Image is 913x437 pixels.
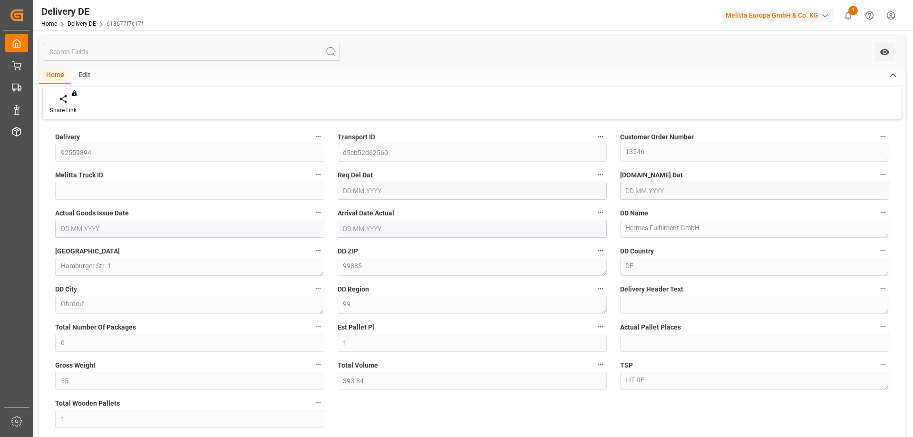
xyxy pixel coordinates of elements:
[594,320,607,333] button: Est Pallet Pl
[55,258,324,276] textarea: Hamburger Str. 1
[338,360,378,370] span: Total Volume
[877,359,889,371] button: TSP
[722,9,834,22] div: Melitta Europa GmbH & Co. KG
[594,168,607,181] button: Req Del Dat
[594,282,607,295] button: DD Region
[338,284,369,294] span: DD Region
[44,43,340,61] input: Search Fields
[312,282,324,295] button: DD City
[55,360,96,370] span: Gross Weight
[55,398,120,408] span: Total Wooden Pallets
[338,182,607,200] input: DD.MM.YYYY
[338,296,607,314] textarea: 99
[312,397,324,409] button: Total Wooden Pallets
[338,132,375,142] span: Transport ID
[338,170,373,180] span: Req Del Dat
[55,132,80,142] span: Delivery
[39,68,71,84] div: Home
[312,206,324,219] button: Actual Goods Issue Date
[338,246,358,256] span: DD ZIP
[312,244,324,257] button: [GEOGRAPHIC_DATA]
[620,132,694,142] span: Customer Order Number
[312,320,324,333] button: Total Number Of Packages
[875,43,894,61] button: open menu
[338,258,607,276] textarea: 99885
[594,206,607,219] button: Arrival Date Actual
[68,20,96,27] a: Delivery DE
[594,359,607,371] button: Total Volume
[594,130,607,143] button: Transport ID
[620,372,889,390] textarea: LIT DE
[620,144,889,162] textarea: 13546
[55,296,324,314] textarea: Ohrdruf
[620,360,633,370] span: TSP
[338,322,374,332] span: Est Pallet Pl
[620,246,654,256] span: DD Country
[877,168,889,181] button: [DOMAIN_NAME] Dat
[620,258,889,276] textarea: DE
[848,6,858,15] span: 1
[722,6,837,24] button: Melitta Europa GmbH & Co. KG
[55,284,77,294] span: DD City
[312,168,324,181] button: Melitta Truck ID
[55,220,324,238] input: DD.MM.YYYY
[620,170,683,180] span: [DOMAIN_NAME] Dat
[338,220,607,238] input: DD.MM.YYYY
[55,322,136,332] span: Total Number Of Packages
[41,4,143,19] div: Delivery DE
[620,284,683,294] span: Delivery Header Text
[877,282,889,295] button: Delivery Header Text
[620,220,889,238] textarea: Hermes Fulfilment GmbH
[877,244,889,257] button: DD Country
[877,130,889,143] button: Customer Order Number
[837,5,859,26] button: show 1 new notifications
[594,244,607,257] button: DD ZIP
[55,170,103,180] span: Melitta Truck ID
[620,182,889,200] input: DD.MM.YYYY
[338,208,394,218] span: Arrival Date Actual
[620,322,681,332] span: Actual Pallet Places
[620,208,648,218] span: DD Name
[859,5,880,26] button: Help Center
[877,320,889,333] button: Actual Pallet Places
[55,208,129,218] span: Actual Goods Issue Date
[312,130,324,143] button: Delivery
[312,359,324,371] button: Gross Weight
[71,68,97,84] div: Edit
[41,20,57,27] a: Home
[55,246,120,256] span: [GEOGRAPHIC_DATA]
[877,206,889,219] button: DD Name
